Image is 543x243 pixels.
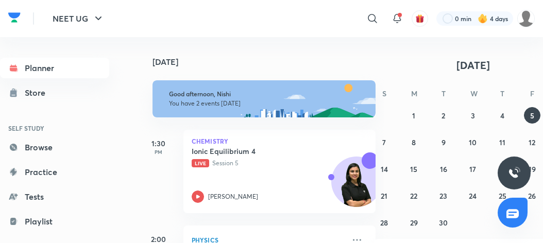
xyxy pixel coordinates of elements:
[442,111,445,120] abbr: September 2, 2025
[499,164,506,174] abbr: September 18, 2025
[138,138,179,149] h5: 1:30
[530,89,534,98] abbr: Friday
[405,107,422,124] button: September 1, 2025
[208,192,258,201] p: [PERSON_NAME]
[382,137,386,147] abbr: September 7, 2025
[435,187,452,204] button: September 23, 2025
[469,191,477,201] abbr: September 24, 2025
[376,161,393,177] button: September 14, 2025
[412,111,415,120] abbr: September 1, 2025
[415,14,425,23] img: avatar
[376,187,393,204] button: September 21, 2025
[25,86,52,99] div: Store
[524,161,540,177] button: September 19, 2025
[192,159,209,167] span: Live
[439,218,448,228] abbr: September 30, 2025
[376,134,393,150] button: September 7, 2025
[524,134,540,150] button: September 12, 2025
[508,167,520,179] img: ttu
[494,107,511,124] button: September 4, 2025
[499,191,506,201] abbr: September 25, 2025
[405,161,422,177] button: September 15, 2025
[517,10,535,27] img: Nishi raghuwanshi
[192,146,320,157] h5: Ionic Equilibrium 4
[494,134,511,150] button: September 11, 2025
[465,107,481,124] button: September 3, 2025
[470,89,478,98] abbr: Wednesday
[412,137,416,147] abbr: September 8, 2025
[524,187,540,204] button: September 26, 2025
[46,8,111,29] button: NEET UG
[405,134,422,150] button: September 8, 2025
[405,187,422,204] button: September 22, 2025
[478,13,488,24] img: streak
[435,214,452,231] button: September 30, 2025
[8,10,21,28] a: Company Logo
[529,164,536,174] abbr: September 19, 2025
[440,164,447,174] abbr: September 16, 2025
[494,187,511,204] button: September 25, 2025
[381,164,388,174] abbr: September 14, 2025
[381,191,387,201] abbr: September 21, 2025
[439,191,447,201] abbr: September 23, 2025
[169,90,360,98] h6: Good afternoon, Nishi
[500,111,504,120] abbr: September 4, 2025
[529,137,535,147] abbr: September 12, 2025
[442,89,446,98] abbr: Tuesday
[192,138,368,144] p: Chemistry
[410,218,418,228] abbr: September 29, 2025
[8,10,21,25] img: Company Logo
[332,162,381,212] img: Avatar
[411,89,417,98] abbr: Monday
[435,134,452,150] button: September 9, 2025
[469,164,476,174] abbr: September 17, 2025
[405,214,422,231] button: September 29, 2025
[192,159,345,168] p: Session 5
[435,107,452,124] button: September 2, 2025
[410,164,417,174] abbr: September 15, 2025
[152,80,376,117] img: afternoon
[382,89,386,98] abbr: Sunday
[471,111,475,120] abbr: September 3, 2025
[376,214,393,231] button: September 28, 2025
[494,161,511,177] button: September 18, 2025
[442,137,446,147] abbr: September 9, 2025
[152,58,386,66] h4: [DATE]
[465,134,481,150] button: September 10, 2025
[499,137,505,147] abbr: September 11, 2025
[524,107,540,124] button: September 5, 2025
[412,10,428,27] button: avatar
[465,187,481,204] button: September 24, 2025
[435,161,452,177] button: September 16, 2025
[528,191,536,201] abbr: September 26, 2025
[469,137,477,147] abbr: September 10, 2025
[465,161,481,177] button: September 17, 2025
[530,111,534,120] abbr: September 5, 2025
[380,218,388,228] abbr: September 28, 2025
[500,89,504,98] abbr: Thursday
[456,58,490,72] span: [DATE]
[169,99,360,108] p: You have 2 events [DATE]
[410,191,417,201] abbr: September 22, 2025
[138,149,179,155] p: PM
